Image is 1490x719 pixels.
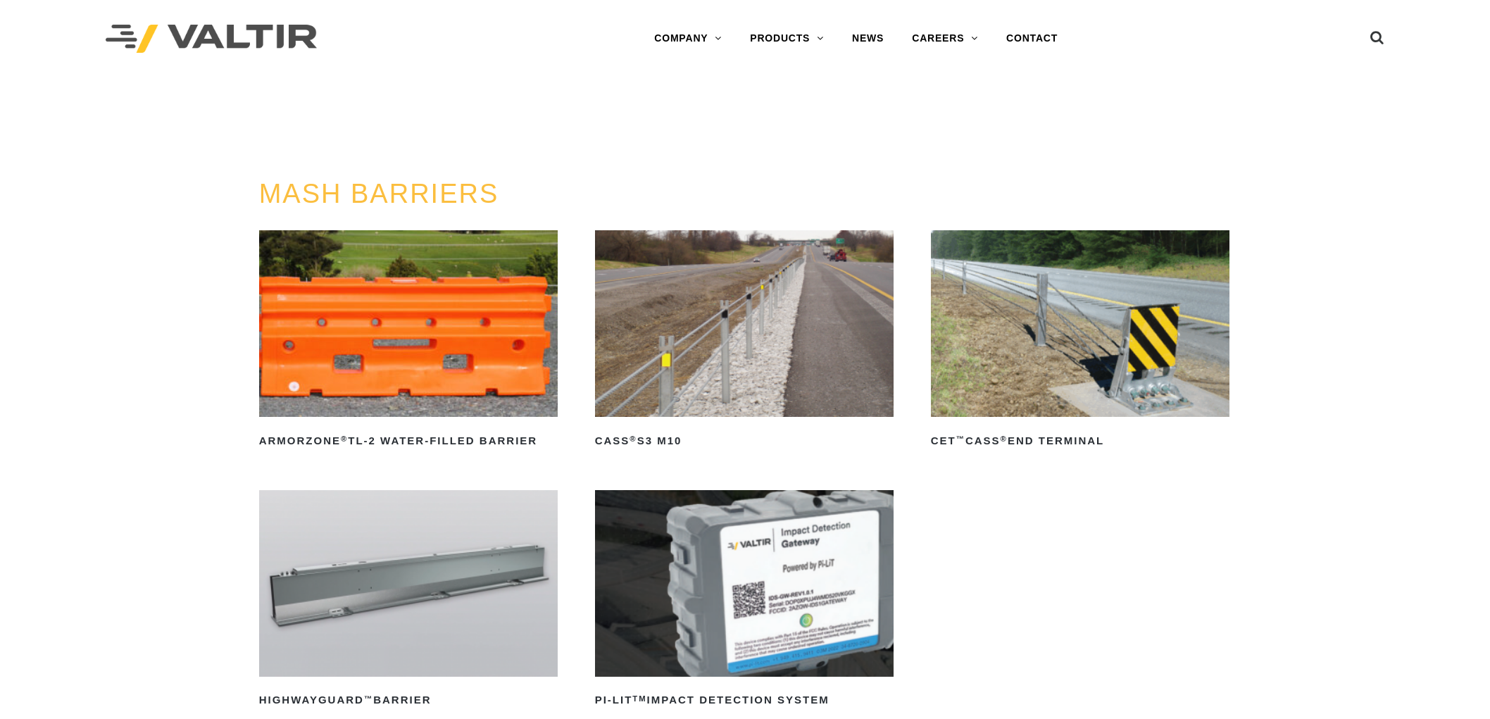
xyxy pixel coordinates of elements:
h2: CET CASS End Terminal [931,430,1230,452]
sup: ™ [364,694,373,703]
h2: ArmorZone TL-2 Water-Filled Barrier [259,430,558,452]
a: CONTACT [992,25,1072,53]
img: Valtir [106,25,317,54]
sup: ® [341,434,348,443]
h2: PI-LIT Impact Detection System [595,689,894,712]
a: PRODUCTS [736,25,838,53]
a: PI-LITTMImpact Detection System [595,490,894,712]
sup: ® [1001,434,1008,443]
sup: ™ [956,434,965,443]
sup: TM [632,694,646,703]
a: COMPANY [640,25,736,53]
a: CASS®S3 M10 [595,230,894,452]
h2: HighwayGuard Barrier [259,689,558,712]
a: CAREERS [898,25,992,53]
a: ArmorZone®TL-2 Water-Filled Barrier [259,230,558,452]
h2: CASS S3 M10 [595,430,894,452]
sup: ® [630,434,637,443]
a: HighwayGuard™Barrier [259,490,558,712]
a: NEWS [838,25,898,53]
a: CET™CASS®End Terminal [931,230,1230,452]
a: MASH BARRIERS [259,179,499,208]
